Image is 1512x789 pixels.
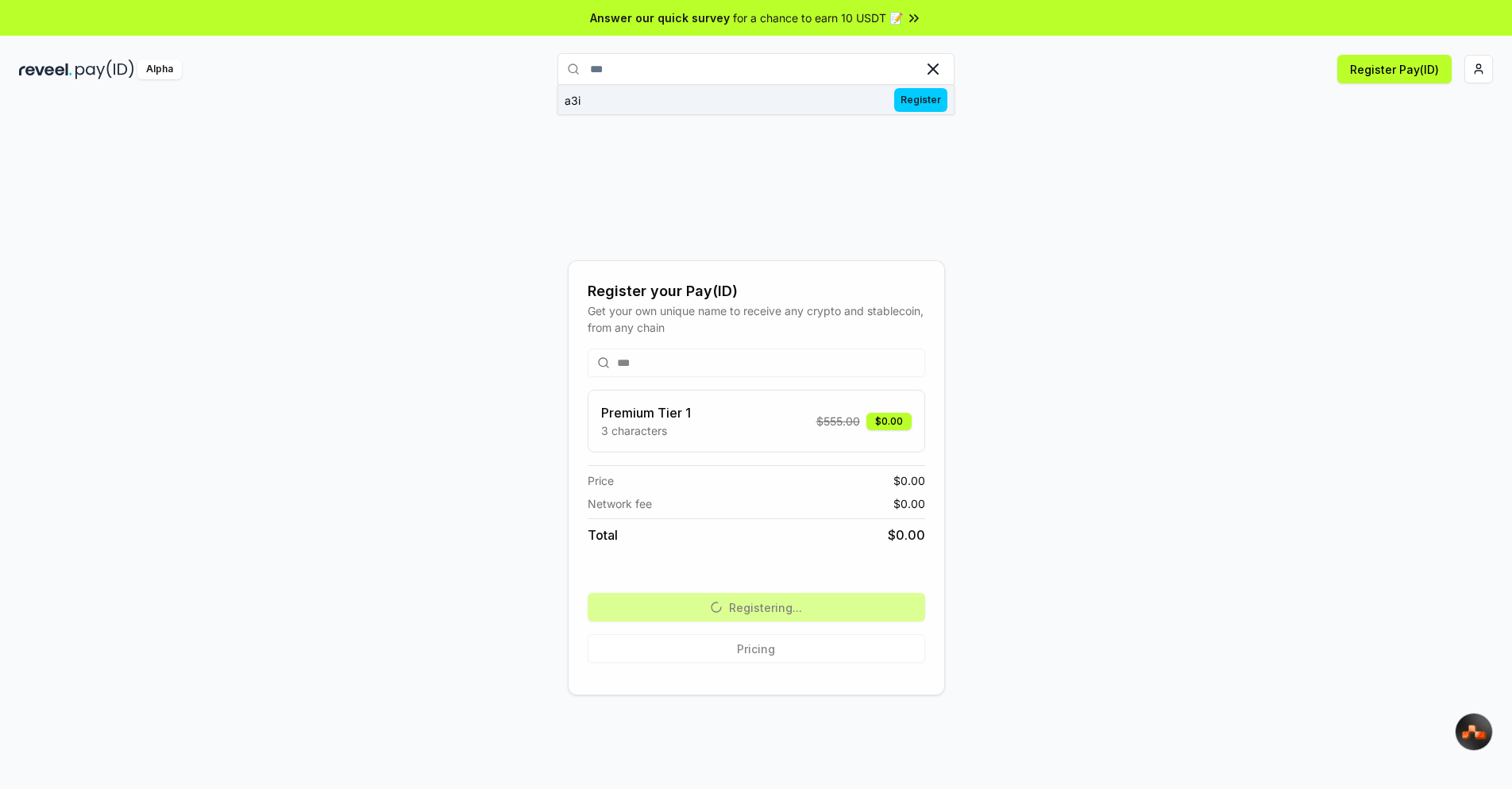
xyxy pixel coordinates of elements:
p: 3 characters [601,422,691,439]
span: $ 555.00 [816,413,860,429]
span: Network fee [588,495,652,512]
img: reveel_dark [19,60,72,79]
span: $ 0.00 [888,525,925,545]
div: Register your Pay(ID) [588,280,925,302]
div: a3i [565,92,580,109]
span: Price [588,472,614,489]
span: Answer our quick survey [590,10,730,26]
span: $ 0.00 [893,472,925,489]
button: Register Pay(ID) [1337,55,1452,83]
img: svg+xml,%3Csvg%20xmlns%3D%22http%3A%2F%2Fwww.w3.org%2F2000%2Fsvg%22%20width%3D%2233%22%20height%3... [1461,724,1487,741]
span: Register [894,88,947,112]
h3: Premium Tier 1 [601,403,691,422]
div: Alpha [137,60,182,79]
div: Get your own unique name to receive any crypto and stablecoin, from any chain [588,302,925,336]
span: Total [588,525,618,545]
span: for a chance to earn 10 USDT 📝 [733,10,903,26]
img: pay_id [75,60,134,79]
button: a3iRegister [557,86,955,114]
span: $ 0.00 [893,495,925,512]
div: $0.00 [866,413,912,430]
